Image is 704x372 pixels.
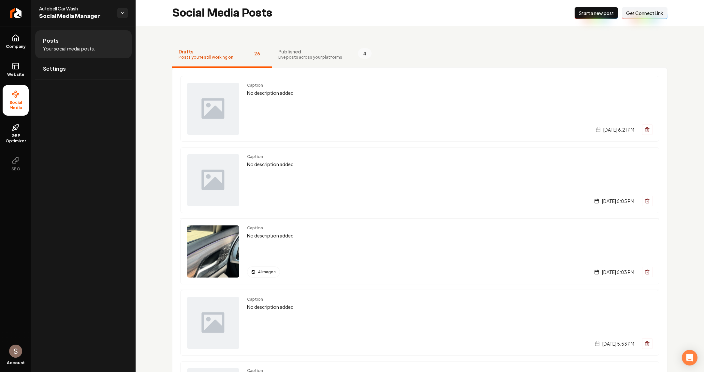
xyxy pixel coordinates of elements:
span: Published [278,48,342,55]
button: DraftsPosts you're still working on26 [172,42,272,68]
img: Post preview [187,83,239,135]
span: [DATE] 6:05 PM [602,198,634,204]
span: GBP Optimizer [3,133,29,144]
span: SEO [9,166,23,172]
span: 4 [358,48,372,59]
span: Caption [247,225,653,231]
span: [DATE] 6:03 PM [602,269,634,275]
img: Post preview [187,225,239,278]
img: Post preview [187,297,239,349]
img: Santiago Vásquez [9,345,22,358]
span: 26 [249,48,265,59]
span: Caption [247,83,653,88]
div: Open Intercom Messenger [682,350,697,365]
span: Account [7,360,25,365]
span: Social Media Manager [39,12,112,21]
span: Live posts across your platforms [278,55,342,60]
p: No description added [247,303,653,311]
span: Website [5,72,27,77]
span: [DATE] 6:21 PM [603,126,634,133]
a: Post previewCaptionNo description added[DATE] 5:53 PM [180,290,659,356]
span: Start a new post [579,10,614,16]
span: Posts [43,37,59,45]
p: No description added [247,232,653,239]
span: Drafts [179,48,233,55]
h2: Social Media Posts [172,7,272,20]
p: No description added [247,161,653,168]
img: Rebolt Logo [10,8,22,18]
span: [DATE] 5:53 PM [602,340,634,347]
img: Post preview [187,154,239,206]
span: Caption [247,297,653,302]
span: Autobell Car Wash [39,5,112,12]
button: SEO [3,151,29,177]
button: Get Connect Link [622,7,667,19]
span: Social Media [3,100,29,110]
span: Caption [247,154,653,159]
span: Company [3,44,28,49]
a: Post previewCaptionNo description added4 images[DATE] 6:03 PM [180,218,659,284]
nav: Tabs [172,42,667,68]
a: Settings [35,58,132,79]
button: PublishedLive posts across your platforms4 [272,42,378,68]
span: Get Connect Link [626,10,663,16]
span: Settings [43,65,66,73]
button: Start a new post [575,7,618,19]
span: Posts you're still working on [179,55,233,60]
a: Post previewCaptionNo description added[DATE] 6:21 PM [180,76,659,142]
a: Website [3,57,29,82]
a: Post previewCaptionNo description added[DATE] 6:05 PM [180,147,659,213]
button: Open user button [9,345,22,358]
a: GBP Optimizer [3,118,29,149]
span: 4 images [258,269,276,275]
p: No description added [247,89,653,97]
a: Company [3,29,29,54]
span: Your social media posts. [43,45,95,52]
